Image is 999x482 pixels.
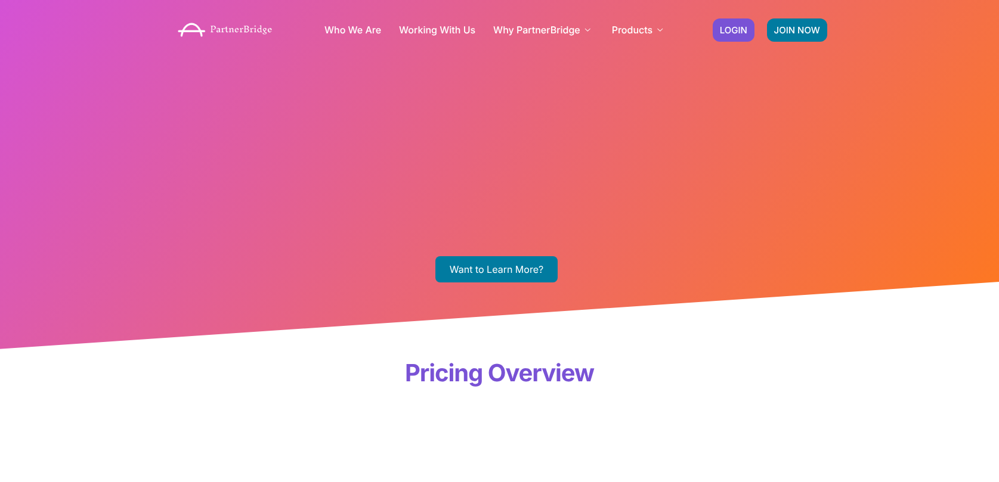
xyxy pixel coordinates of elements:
[493,25,594,35] a: Why PartnerBridge
[324,25,381,35] a: Who We Are
[160,359,840,387] h2: Pricing Overview
[399,25,475,35] a: Working With Us
[713,18,754,42] a: LOGIN
[774,26,820,35] span: JOIN NOW
[435,256,558,282] a: Want to Learn More?
[767,18,827,42] a: JOIN NOW
[720,26,747,35] span: LOGIN
[612,25,666,35] a: Products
